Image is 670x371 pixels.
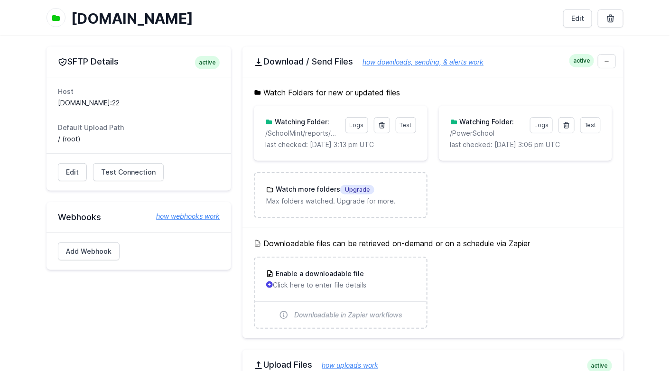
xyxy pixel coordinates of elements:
[450,129,524,138] p: /PowerSchool
[58,134,220,144] dd: / (root)
[273,117,329,127] h3: Watching Folder:
[265,140,416,149] p: last checked: [DATE] 3:13 pm UTC
[396,117,416,133] a: Test
[254,359,612,371] h2: Upload Files
[530,117,553,133] a: Logs
[254,87,612,98] h5: Watch Folders for new or updated files
[450,140,601,149] p: last checked: [DATE] 3:06 pm UTC
[101,167,156,177] span: Test Connection
[58,123,220,132] dt: Default Upload Path
[580,117,601,133] a: Test
[147,212,220,221] a: how webhooks work
[294,310,402,320] span: Downloadable in Zapier workflows
[93,163,164,181] a: Test Connection
[345,117,368,133] a: Logs
[255,258,426,328] a: Enable a downloadable file Click here to enter file details Downloadable in Zapier workflows
[58,212,220,223] h2: Webhooks
[563,9,592,28] a: Edit
[274,269,364,278] h3: Enable a downloadable file
[58,163,87,181] a: Edit
[58,242,120,260] a: Add Webhook
[274,185,374,195] h3: Watch more folders
[266,280,415,290] p: Click here to enter file details
[195,56,220,69] span: active
[312,361,378,369] a: how uploads work
[353,58,484,66] a: how downloads, sending, & alerts work
[340,185,374,195] span: Upgrade
[254,56,612,67] h2: Download / Send Files
[266,196,415,206] p: Max folders watched. Upgrade for more.
[71,10,556,27] h1: [DOMAIN_NAME]
[265,129,339,138] p: /SchoolMint/reports/Cupp_Bobby_2202576
[458,117,514,127] h3: Watching Folder:
[254,238,612,249] h5: Downloadable files can be retrieved on-demand or on a schedule via Zapier
[58,87,220,96] dt: Host
[58,56,220,67] h2: SFTP Details
[400,121,412,129] span: Test
[255,173,426,217] a: Watch more foldersUpgrade Max folders watched. Upgrade for more.
[585,121,596,129] span: Test
[58,98,220,108] dd: [DOMAIN_NAME]:22
[569,54,594,67] span: active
